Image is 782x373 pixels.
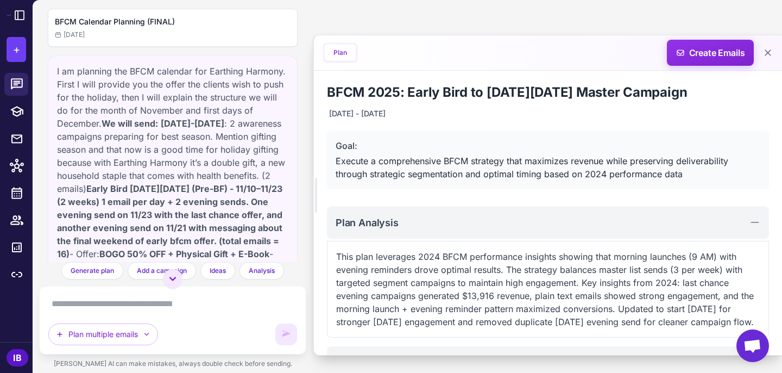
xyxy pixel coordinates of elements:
div: [PERSON_NAME] AI can make mistakes, always double check before sending. [39,355,306,373]
strong: We will send: [102,118,158,129]
h2: Data Summary [336,355,403,370]
button: Generate plan [61,262,123,279]
span: Add a campaign [137,266,187,276]
span: [DATE] [55,30,85,40]
div: Open chat [736,330,769,362]
div: IB [7,349,28,366]
button: Ideas [200,262,235,279]
strong: BOGO 50% OFF + Physical Gift + E-Book [99,248,269,259]
span: + [13,41,20,58]
button: Analysis [239,262,284,279]
button: Plan [325,45,356,61]
strong: 2x Sheets [206,262,249,272]
h2: BFCM Calendar Planning (FINAL) [55,16,291,28]
button: + [7,37,26,62]
strong: Early Bird [DATE][DATE] (Pre-BF) - 11/10–11/23 (2 weeks) 1 email per day + 2 evening sends. One e... [57,183,282,259]
span: Analysis [249,266,275,276]
button: Plan multiple emails [48,324,158,345]
span: Ideas [210,266,226,276]
p: This plan leverages 2024 BFCM performance insights showing that morning launches (9 AM) with even... [336,250,760,328]
div: Execute a comprehensive BFCM strategy that maximizes revenue while preserving deliverability thro... [336,154,760,181]
span: Generate plan [71,266,114,276]
strong: [DATE]-[DATE] [161,118,224,129]
button: Add a campaign [128,262,196,279]
div: [DATE] - [DATE] [327,105,388,122]
div: Goal: [336,139,760,152]
h2: Plan Analysis [336,215,399,230]
h1: BFCM 2025: Early Bird to [DATE][DATE] Master Campaign [327,84,769,101]
span: Create Emails [663,40,758,66]
button: Create Emails [667,40,754,66]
